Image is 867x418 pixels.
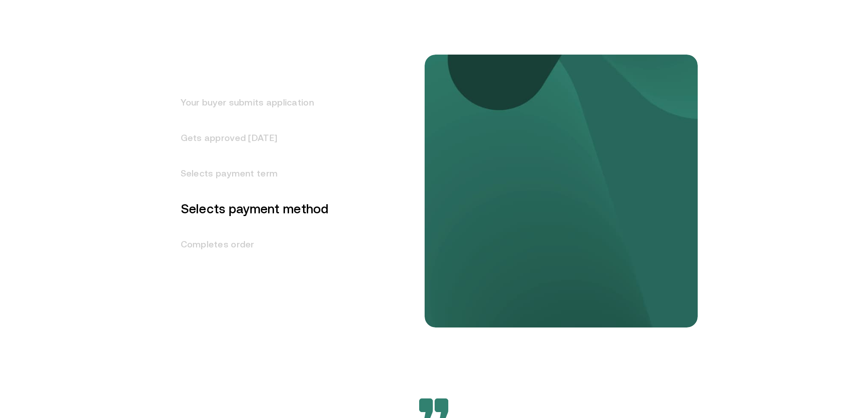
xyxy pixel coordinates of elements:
[170,227,329,262] h3: Completes order
[170,156,329,191] h3: Selects payment term
[170,191,329,227] h3: Selects payment method
[170,85,329,120] h3: Your buyer submits application
[452,118,670,263] img: Selects payment method
[170,120,329,156] h3: Gets approved [DATE]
